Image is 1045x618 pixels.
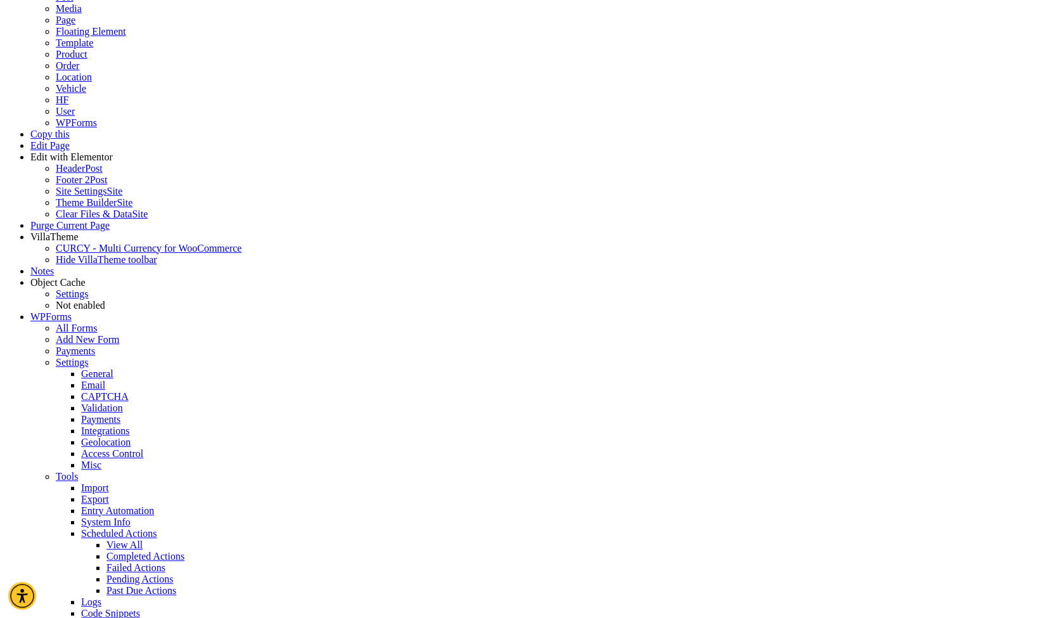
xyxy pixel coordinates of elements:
[56,197,132,208] a: Theme BuilderSite
[56,94,68,105] a: HF
[106,186,122,196] span: Site
[56,60,79,71] a: Order
[81,528,157,539] a: Scheduled Actions
[81,482,109,493] a: Import
[56,163,85,174] span: Header
[106,551,184,562] a: Completed Actions
[30,311,72,322] a: WPForms
[56,254,157,265] span: Hide VillaTheme toolbar
[106,574,173,584] a: Pending Actions
[56,174,107,185] a: Footer 2Post
[30,129,70,139] a: Copy this
[81,448,143,459] a: Access Control
[81,414,120,425] a: Payments
[56,209,132,219] span: Clear Files & Data
[8,582,36,610] div: Accessibility Menu
[56,323,97,333] a: All Forms
[56,3,82,14] a: Media
[56,197,117,208] span: Theme Builder
[30,266,54,276] a: Notes
[81,460,101,470] a: Misc
[81,425,129,436] a: Integrations
[106,562,165,573] a: Failed Actions
[56,83,86,94] a: Vehicle
[56,106,75,117] a: User
[56,288,89,299] a: Settings
[30,140,70,151] a: Edit Page
[56,345,95,356] a: Payments
[56,471,78,482] a: Tools
[30,231,1040,243] div: VillaTheme
[85,163,103,174] span: Post
[106,539,143,550] a: View All
[56,209,148,219] a: Clear Files & DataSite
[56,174,90,185] span: Footer 2
[30,151,113,162] span: Edit with Elementor
[81,380,105,390] a: Email
[106,585,176,596] a: Past Due Actions
[56,49,87,60] a: Product
[81,391,129,402] a: CAPTCHA
[81,368,113,379] a: General
[117,197,132,208] span: Site
[30,220,110,231] a: Purge Current Page
[81,437,131,447] a: Geolocation
[56,117,97,128] a: WPForms
[56,186,122,196] a: Site SettingsSite
[56,243,241,254] a: CURCY - Multi Currency for WooCommerce
[56,186,106,196] span: Site Settings
[81,505,154,516] a: Entry Automation
[56,357,89,368] a: Settings
[56,163,103,174] a: HeaderPost
[56,72,92,82] a: Location
[81,494,109,505] a: Export
[132,209,148,219] span: Site
[56,300,1040,311] div: Status: Not enabled
[56,37,93,48] a: Template
[56,26,126,37] a: Floating Element
[30,277,1040,288] div: Object Cache
[81,402,123,413] a: Validation
[81,596,101,607] a: Logs
[56,334,119,345] a: Add New Form
[90,174,108,185] span: Post
[81,517,131,527] a: System Info
[56,15,75,25] a: Page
